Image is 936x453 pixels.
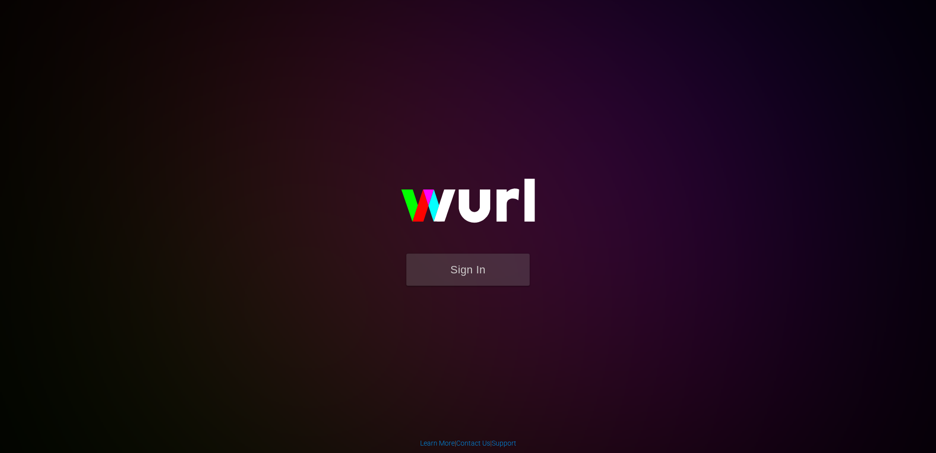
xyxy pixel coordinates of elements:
a: Learn More [420,439,455,447]
a: Support [492,439,516,447]
button: Sign In [406,254,530,286]
a: Contact Us [456,439,490,447]
img: wurl-logo-on-black-223613ac3d8ba8fe6dc639794a292ebdb59501304c7dfd60c99c58986ef67473.svg [369,157,567,253]
div: | | [420,438,516,448]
